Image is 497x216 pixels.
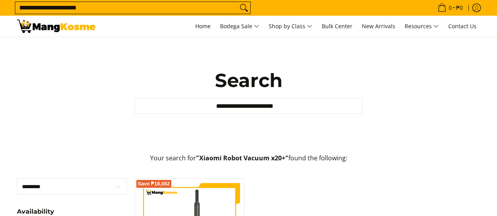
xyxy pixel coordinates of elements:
[322,22,352,30] span: Bulk Center
[265,16,316,37] a: Shop by Class
[405,22,439,31] span: Resources
[191,16,215,37] a: Home
[358,16,399,37] a: New Arrivals
[135,69,363,92] h1: Search
[138,182,170,186] span: Save ₱18,082
[448,22,477,30] span: Contact Us
[103,16,480,37] nav: Main Menu
[220,22,259,31] span: Bodega Sale
[238,2,250,14] button: Search
[435,4,465,12] span: •
[196,154,288,162] strong: "Xiaomi Robot Vacuum x20+"
[362,22,395,30] span: New Arrivals
[447,5,453,11] span: 0
[216,16,263,37] a: Bodega Sale
[269,22,312,31] span: Shop by Class
[444,16,480,37] a: Contact Us
[195,22,211,30] span: Home
[318,16,356,37] a: Bulk Center
[401,16,443,37] a: Resources
[17,153,480,171] p: Your search for found the following:
[455,5,464,11] span: ₱0
[17,209,54,215] span: Availability
[17,20,95,33] img: Search: 1 result found for &quot;Xiaomi Robot Vacuum x20+&quot; | Mang Kosme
